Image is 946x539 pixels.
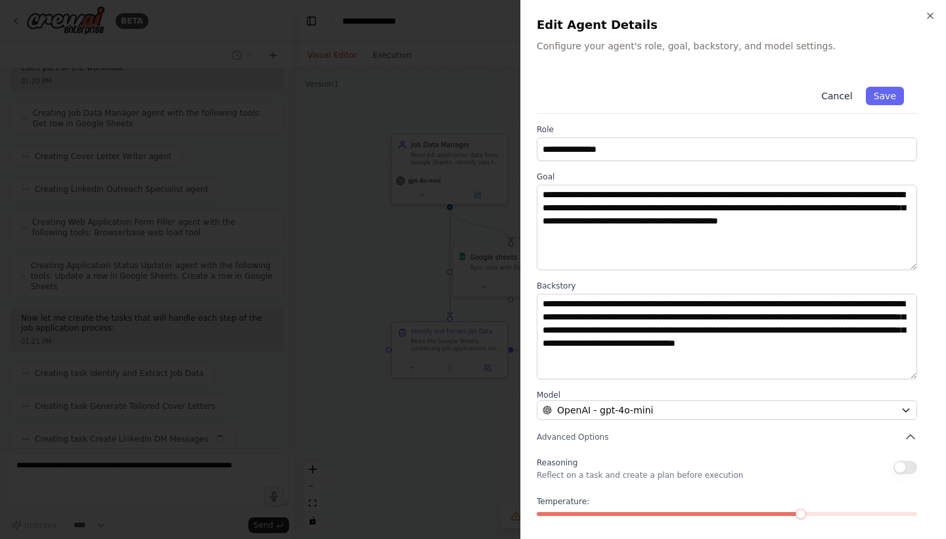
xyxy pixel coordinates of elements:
label: Role [537,124,917,135]
p: Reflect on a task and create a plan before execution [537,470,743,480]
span: Temperature: [537,496,589,507]
span: Advanced Options [537,432,608,442]
label: Model [537,390,917,400]
h2: Edit Agent Details [537,16,930,34]
label: Backstory [537,281,917,291]
button: Advanced Options [537,431,917,444]
span: Reasoning [537,458,577,467]
button: Cancel [813,87,860,105]
button: Save [866,87,904,105]
p: Configure your agent's role, goal, backstory, and model settings. [537,39,930,53]
label: Goal [537,172,917,182]
span: OpenAI - gpt-4o-mini [557,404,653,417]
button: OpenAI - gpt-4o-mini [537,400,917,420]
